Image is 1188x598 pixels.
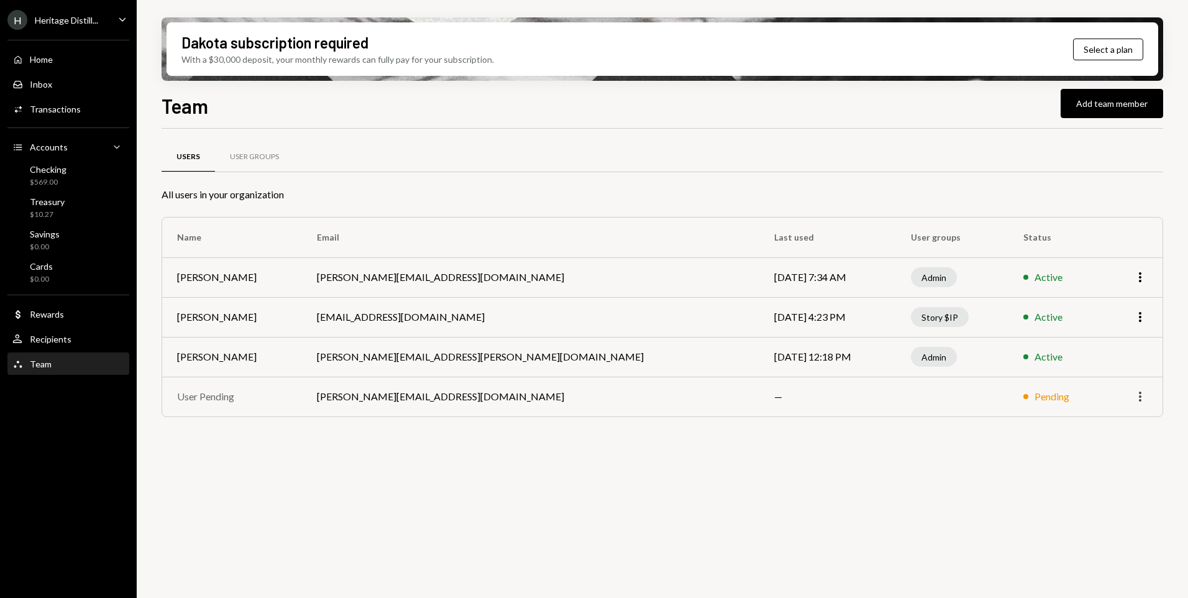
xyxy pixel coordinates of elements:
[30,261,53,272] div: Cards
[896,218,1008,257] th: User groups
[1073,39,1143,60] button: Select a plan
[35,15,98,25] div: Heritage Distill...
[911,307,969,327] div: Story $IP
[302,297,759,337] td: [EMAIL_ADDRESS][DOMAIN_NAME]
[1035,389,1069,404] div: Pending
[177,389,287,404] div: User Pending
[7,352,129,375] a: Team
[30,229,60,239] div: Savings
[162,141,215,173] a: Users
[30,359,52,369] div: Team
[7,193,129,223] a: Treasury$10.27
[7,10,27,30] div: H
[7,73,129,95] a: Inbox
[181,53,494,66] div: With a $30,000 deposit, your monthly rewards can fully pay for your subscription.
[759,377,896,416] td: —
[7,303,129,325] a: Rewards
[162,187,1163,202] div: All users in your organization
[7,160,129,190] a: Checking$569.00
[181,32,368,53] div: Dakota subscription required
[302,218,759,257] th: Email
[30,274,53,285] div: $0.00
[30,196,65,207] div: Treasury
[911,267,957,287] div: Admin
[30,209,65,220] div: $10.27
[30,242,60,252] div: $0.00
[7,136,129,158] a: Accounts
[162,297,302,337] td: [PERSON_NAME]
[30,104,81,114] div: Transactions
[162,218,302,257] th: Name
[302,257,759,297] td: [PERSON_NAME][EMAIL_ADDRESS][DOMAIN_NAME]
[215,141,294,173] a: User Groups
[302,377,759,416] td: [PERSON_NAME][EMAIL_ADDRESS][DOMAIN_NAME]
[7,225,129,255] a: Savings$0.00
[7,48,129,70] a: Home
[30,142,68,152] div: Accounts
[30,309,64,320] div: Rewards
[911,347,957,367] div: Admin
[759,257,896,297] td: [DATE] 7:34 AM
[759,297,896,337] td: [DATE] 4:23 PM
[30,177,66,188] div: $569.00
[1035,310,1062,324] div: Active
[759,218,896,257] th: Last used
[30,79,52,90] div: Inbox
[7,98,129,120] a: Transactions
[176,152,200,162] div: Users
[7,257,129,287] a: Cards$0.00
[30,54,53,65] div: Home
[759,337,896,377] td: [DATE] 12:18 PM
[1061,89,1163,118] button: Add team member
[1008,218,1105,257] th: Status
[162,93,208,118] h1: Team
[30,164,66,175] div: Checking
[302,337,759,377] td: [PERSON_NAME][EMAIL_ADDRESS][PERSON_NAME][DOMAIN_NAME]
[7,328,129,350] a: Recipients
[162,257,302,297] td: [PERSON_NAME]
[230,152,279,162] div: User Groups
[1035,270,1062,285] div: Active
[30,334,71,344] div: Recipients
[1035,349,1062,364] div: Active
[162,337,302,377] td: [PERSON_NAME]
